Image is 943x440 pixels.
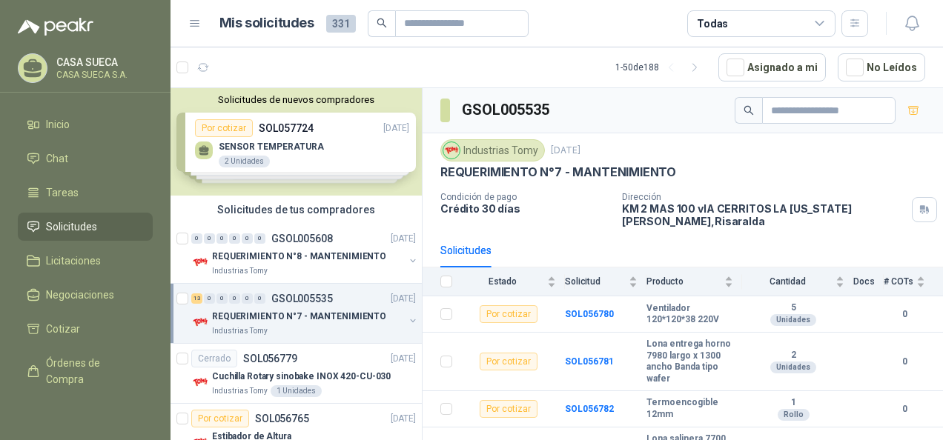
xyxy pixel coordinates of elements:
b: 0 [884,307,925,321]
div: Por cotizar [480,353,537,370]
th: Producto [646,267,742,296]
p: Industrias Tomy [212,385,268,397]
img: Company Logo [191,313,209,331]
a: SOL056781 [565,356,614,367]
button: Asignado a mi [718,53,826,81]
span: Licitaciones [46,253,101,269]
button: Solicitudes de nuevos compradores [176,94,416,105]
th: Estado [461,267,565,296]
div: 0 [242,293,253,304]
span: Negociaciones [46,287,114,303]
div: 0 [191,233,202,244]
p: Dirección [622,192,906,202]
div: Todas [697,16,728,32]
p: SOL056779 [243,353,297,364]
p: GSOL005535 [271,293,333,304]
div: 13 [191,293,202,304]
div: Unidades [770,314,816,326]
b: SOL056780 [565,309,614,319]
div: 0 [229,233,240,244]
div: 0 [254,233,265,244]
h1: Mis solicitudes [219,13,314,34]
div: 0 [216,233,228,244]
a: Cotizar [18,315,153,343]
a: Solicitudes [18,213,153,241]
div: 0 [204,293,215,304]
div: Por cotizar [480,305,537,323]
p: CASA SUECA [56,57,149,67]
a: 13 0 0 0 0 0 GSOL005535[DATE] Company LogoREQUERIMIENTO N°7 - MANTENIMIENTOIndustrias Tomy [191,290,419,337]
div: Solicitudes de nuevos compradoresPor cotizarSOL057724[DATE] SENSOR TEMPERATURA2 UnidadesPor cotiz... [171,88,422,196]
a: Licitaciones [18,247,153,275]
span: Cotizar [46,321,80,337]
a: CerradoSOL056779[DATE] Company LogoCuchilla Rotary sinobake INOX 420-CU-030Industrias Tomy1 Unidades [171,344,422,404]
div: Solicitudes [440,242,492,259]
span: search [377,18,387,28]
p: [DATE] [391,292,416,306]
img: Company Logo [191,253,209,271]
a: Negociaciones [18,281,153,309]
div: Por cotizar [191,410,249,427]
p: [DATE] [391,352,416,366]
p: REQUERIMIENTO N°8 - MANTENIMIENTO [212,250,386,264]
div: 1 Unidades [271,385,322,397]
p: Condición de pago [440,192,610,202]
p: Industrias Tomy [212,265,268,277]
span: Tareas [46,184,79,201]
div: 0 [216,293,228,304]
a: Chat [18,144,153,173]
p: CASA SUECA S.A. [56,70,149,79]
span: Producto [646,276,721,287]
th: Cantidad [742,267,853,296]
b: Ventilador 120*120*38 220V [646,303,733,326]
span: # COTs [884,276,913,287]
p: SOL056765 [255,413,309,424]
img: Logo peakr [18,18,93,36]
b: 5 [742,302,844,314]
span: Chat [46,150,68,167]
span: Estado [461,276,544,287]
p: [DATE] [391,232,416,246]
span: Solicitudes [46,219,97,235]
span: search [744,105,754,116]
p: GSOL005608 [271,233,333,244]
div: Cerrado [191,350,237,367]
a: Tareas [18,179,153,207]
span: Cantidad [742,276,833,287]
a: Órdenes de Compra [18,349,153,393]
b: 1 [742,397,844,409]
span: Inicio [46,116,70,133]
div: Unidades [770,361,816,373]
div: Por cotizar [480,400,537,418]
div: Industrias Tomy [440,139,545,161]
th: # COTs [884,267,943,296]
img: Company Logo [191,373,209,391]
b: Termoencogible 12mm [646,397,733,420]
b: Lona entrega horno 7980 largo x 1300 ancho Banda tipo wafer [646,339,733,384]
div: 0 [242,233,253,244]
div: 0 [254,293,265,304]
p: KM 2 MAS 100 vIA CERRITOS LA [US_STATE] [PERSON_NAME] , Risaralda [622,202,906,227]
div: 0 [204,233,215,244]
p: REQUERIMIENTO N°7 - MANTENIMIENTO [212,310,386,324]
p: REQUERIMIENTO N°7 - MANTENIMIENTO [440,164,676,180]
span: 331 [326,15,356,33]
button: No Leídos [838,53,925,81]
th: Solicitud [565,267,646,296]
a: Remisiones [18,399,153,427]
span: Órdenes de Compra [46,355,139,387]
a: SOL056782 [565,404,614,414]
img: Company Logo [443,142,460,159]
div: Solicitudes de tus compradores [171,196,422,224]
th: Docs [853,267,884,296]
b: 0 [884,402,925,416]
p: [DATE] [391,412,416,426]
b: 0 [884,355,925,369]
a: 0 0 0 0 0 0 GSOL005608[DATE] Company LogoREQUERIMIENTO N°8 - MANTENIMIENTOIndustrias Tomy [191,230,419,277]
p: Industrias Tomy [212,325,268,337]
span: Solicitud [565,276,626,287]
p: Crédito 30 días [440,202,610,215]
div: 0 [229,293,240,304]
h3: GSOL005535 [462,99,552,121]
